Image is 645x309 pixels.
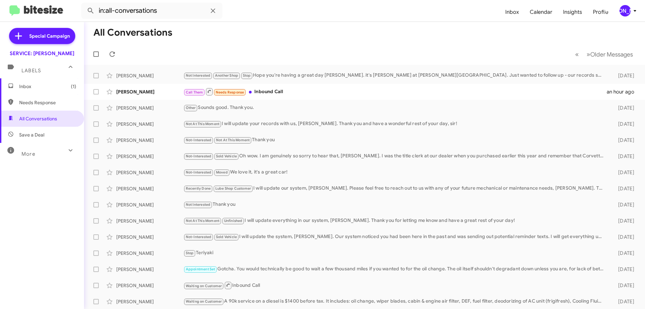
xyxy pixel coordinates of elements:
[607,298,640,305] div: [DATE]
[116,201,183,208] div: [PERSON_NAME]
[619,5,631,16] div: [PERSON_NAME]
[224,219,243,223] span: Unfinished
[186,154,212,158] span: Not-Interested
[9,28,75,44] a: Special Campaign
[29,33,70,39] span: Special Campaign
[116,298,183,305] div: [PERSON_NAME]
[186,235,212,239] span: Not-Interested
[81,3,222,19] input: Search
[571,47,583,61] button: Previous
[183,152,607,160] div: Oh wow. I am genuinely so sorry to hear that, [PERSON_NAME]. I was the title clerk at our dealer ...
[186,299,222,304] span: Waiting on Customer
[524,2,558,22] a: Calendar
[116,282,183,289] div: [PERSON_NAME]
[607,201,640,208] div: [DATE]
[607,153,640,160] div: [DATE]
[607,218,640,224] div: [DATE]
[116,250,183,257] div: [PERSON_NAME]
[614,5,638,16] button: [PERSON_NAME]
[116,169,183,176] div: [PERSON_NAME]
[186,202,211,207] span: Not Interested
[183,298,607,305] div: A 90k service on a diesel is $1400 before tax. It includes: oil change, wiper blades, cabin & eng...
[183,136,607,144] div: Thank you
[183,201,607,208] div: Thank you
[116,105,183,111] div: [PERSON_NAME]
[186,267,215,271] span: Appointment Set
[607,137,640,144] div: [DATE]
[186,170,212,175] span: Not-Interested
[558,2,588,22] a: Insights
[186,90,203,94] span: Call Them
[587,50,590,59] span: »
[607,105,640,111] div: [DATE]
[186,251,194,255] span: Stop
[116,121,183,127] div: [PERSON_NAME]
[183,249,607,257] div: Teriyaki
[116,153,183,160] div: [PERSON_NAME]
[607,121,640,127] div: [DATE]
[583,47,637,61] button: Next
[183,185,607,192] div: I will update our system, [PERSON_NAME]. Please feel free to reach out to us with any of your fut...
[216,138,250,142] span: Not At This Moment
[71,83,76,90] span: (1)
[216,170,228,175] span: Moved
[575,50,579,59] span: «
[183,120,607,128] div: I will update your records with us, [PERSON_NAME]. Thank you and have a wonderful rest of your da...
[607,72,640,79] div: [DATE]
[243,73,251,78] span: Stop
[607,185,640,192] div: [DATE]
[215,73,238,78] span: Another Shop
[216,90,244,94] span: Needs Response
[216,154,237,158] span: Sold Vehicle
[19,131,44,138] span: Save a Deal
[93,27,172,38] h1: All Conversations
[21,151,35,157] span: More
[186,73,211,78] span: Not Interested
[186,219,220,223] span: Not At This Moment
[183,265,607,273] div: Gotcha. You would technically be good to wait a few thousand miles if you wanted to for the oil c...
[607,282,640,289] div: [DATE]
[116,137,183,144] div: [PERSON_NAME]
[186,186,211,191] span: Recently Done
[183,87,607,96] div: Inbound Call
[183,168,607,176] div: We love it, it's a great car!
[183,72,607,79] div: Hope you're having a great day [PERSON_NAME]. it's [PERSON_NAME] at [PERSON_NAME][GEOGRAPHIC_DATA...
[116,185,183,192] div: [PERSON_NAME]
[607,88,640,95] div: an hour ago
[116,72,183,79] div: [PERSON_NAME]
[116,266,183,273] div: [PERSON_NAME]
[19,99,76,106] span: Needs Response
[607,266,640,273] div: [DATE]
[183,233,607,241] div: I will update the system, [PERSON_NAME]. Our system noticed you had been here in the past and was...
[19,115,57,122] span: All Conversations
[186,106,196,110] span: Other
[183,217,607,225] div: I will update everything in our system, [PERSON_NAME]. Thank you for letting me know and have a g...
[116,218,183,224] div: [PERSON_NAME]
[186,138,212,142] span: Not-Interested
[607,169,640,176] div: [DATE]
[10,50,74,57] div: SERVICE: [PERSON_NAME]
[571,47,637,61] nav: Page navigation example
[21,68,41,74] span: Labels
[183,281,607,289] div: Inbound Call
[183,104,607,112] div: Sounds good. Thank you.
[590,51,633,58] span: Older Messages
[186,284,222,288] span: Waiting on Customer
[186,122,220,126] span: Not At This Moment
[607,250,640,257] div: [DATE]
[588,2,614,22] a: Profile
[215,186,251,191] span: Lube Shop Customer
[216,235,237,239] span: Sold Vehicle
[116,234,183,240] div: [PERSON_NAME]
[500,2,524,22] a: Inbox
[116,88,183,95] div: [PERSON_NAME]
[607,234,640,240] div: [DATE]
[19,83,76,90] span: Inbox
